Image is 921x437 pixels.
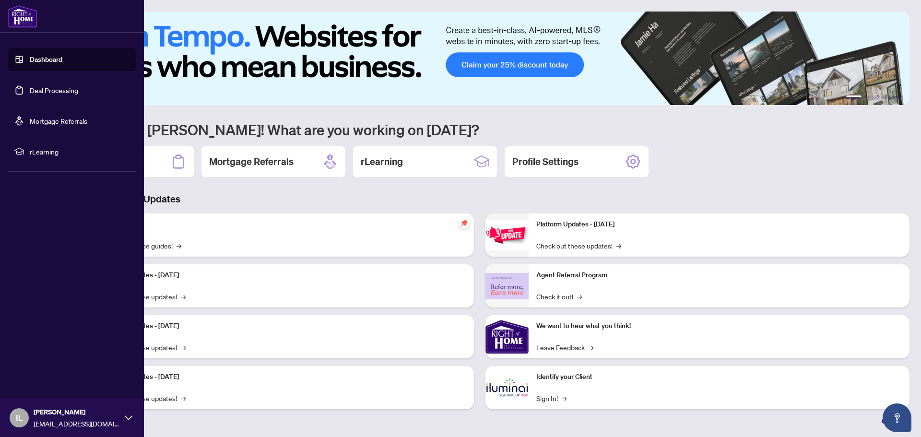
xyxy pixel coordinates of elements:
span: → [616,240,621,251]
span: [PERSON_NAME] [34,407,120,417]
span: → [589,342,593,353]
p: Agent Referral Program [536,270,902,281]
img: Platform Updates - June 23, 2025 [485,220,529,250]
p: Platform Updates - [DATE] [101,270,466,281]
h2: Mortgage Referrals [209,155,294,168]
p: Identify your Client [536,372,902,382]
a: Deal Processing [30,86,78,94]
img: We want to hear what you think! [485,315,529,358]
span: → [577,291,582,302]
span: → [181,291,186,302]
button: 1 [846,95,862,99]
p: Platform Updates - [DATE] [101,321,466,331]
img: logo [8,5,37,28]
h2: Profile Settings [512,155,579,168]
button: Open asap [883,403,911,432]
h1: Welcome back [PERSON_NAME]! What are you working on [DATE]? [50,120,909,139]
h2: rLearning [361,155,403,168]
span: → [181,342,186,353]
span: IL [16,411,23,425]
img: Agent Referral Program [485,273,529,299]
a: Leave Feedback→ [536,342,593,353]
button: 3 [873,95,877,99]
span: pushpin [459,217,470,229]
span: rLearning [30,146,130,157]
a: Mortgage Referrals [30,117,87,125]
button: 2 [865,95,869,99]
img: Identify your Client [485,366,529,409]
p: Platform Updates - [DATE] [536,219,902,230]
a: Dashboard [30,55,62,64]
img: Slide 0 [50,12,909,105]
span: → [562,393,567,403]
p: We want to hear what you think! [536,321,902,331]
a: Check out these updates!→ [536,240,621,251]
span: → [177,240,181,251]
a: Check it out!→ [536,291,582,302]
span: → [181,393,186,403]
p: Self-Help [101,219,466,230]
button: 4 [881,95,885,99]
span: [EMAIL_ADDRESS][DOMAIN_NAME] [34,418,120,429]
button: 5 [888,95,892,99]
a: Sign In!→ [536,393,567,403]
h3: Brokerage & Industry Updates [50,192,909,206]
button: 6 [896,95,900,99]
p: Platform Updates - [DATE] [101,372,466,382]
